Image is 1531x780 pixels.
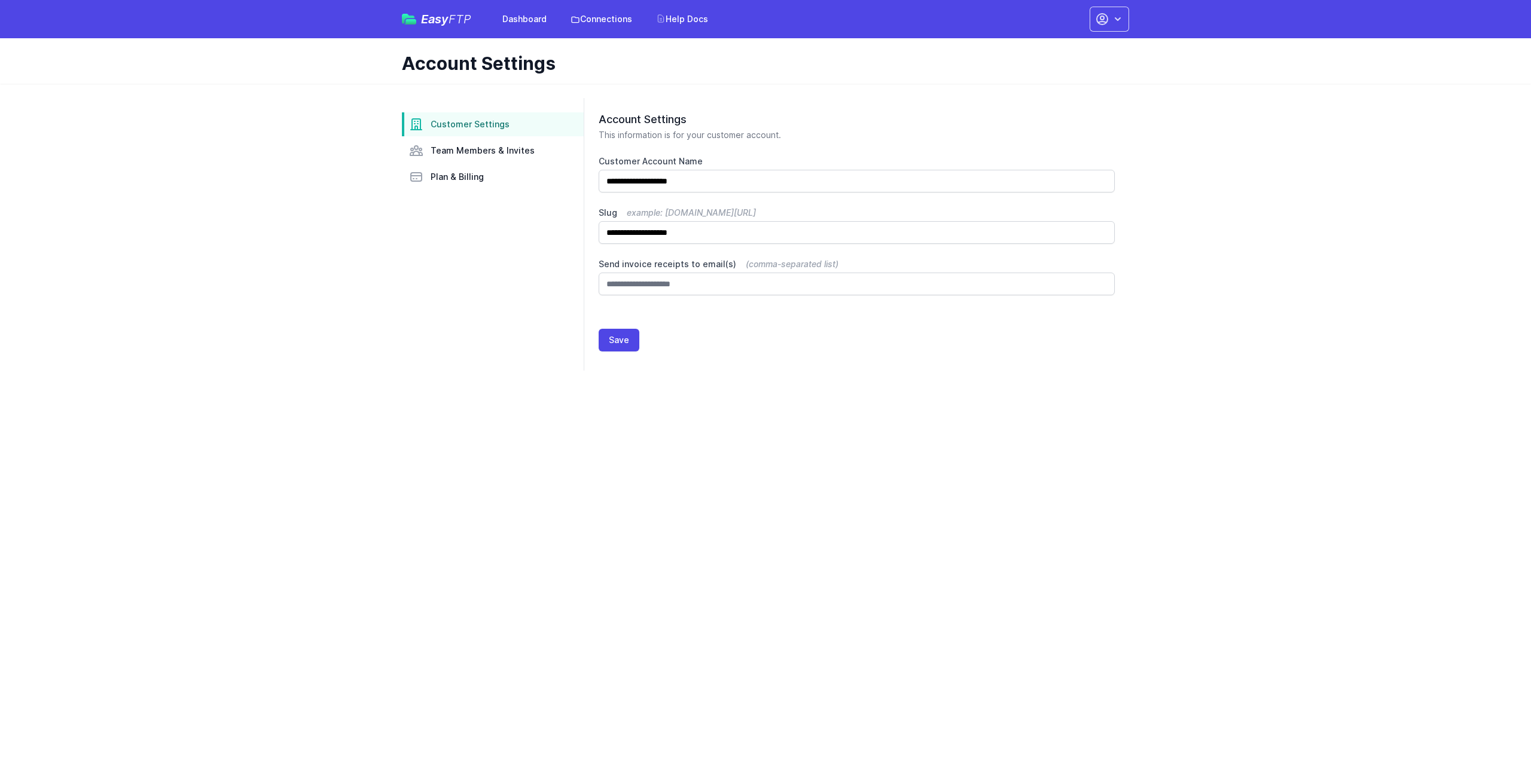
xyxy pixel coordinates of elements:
a: EasyFTP [402,13,471,25]
span: Easy [421,13,471,25]
h1: Account Settings [402,53,1120,74]
a: Team Members & Invites [402,139,584,163]
span: Customer Settings [431,118,510,130]
span: (comma-separated list) [746,259,838,269]
a: Plan & Billing [402,165,584,189]
img: easyftp_logo.png [402,14,416,25]
button: Save [599,329,639,351]
p: This information is for your customer account. [599,129,1115,141]
a: Dashboard [495,8,554,30]
label: Slug [599,207,1115,219]
label: Customer Account Name [599,155,1115,167]
span: Team Members & Invites [431,145,535,157]
span: example: [DOMAIN_NAME][URL] [627,207,756,218]
a: Help Docs [649,8,715,30]
h2: Account Settings [599,112,1115,127]
span: Plan & Billing [431,171,484,183]
label: Send invoice receipts to email(s) [599,258,1115,270]
a: Customer Settings [402,112,584,136]
span: FTP [449,12,471,26]
a: Connections [563,8,639,30]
